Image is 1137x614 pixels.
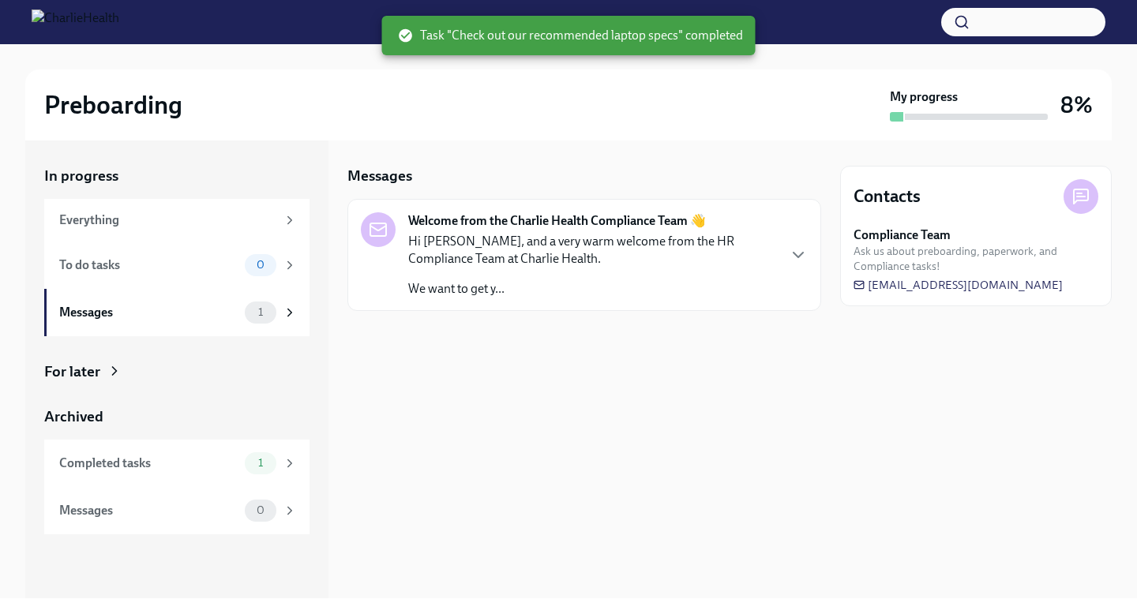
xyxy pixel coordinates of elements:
span: 0 [247,259,274,271]
div: Completed tasks [59,455,238,472]
a: In progress [44,166,310,186]
div: Everything [59,212,276,229]
span: 0 [247,504,274,516]
img: CharlieHealth [32,9,119,35]
a: Everything [44,199,310,241]
strong: My progress [890,88,958,106]
a: [EMAIL_ADDRESS][DOMAIN_NAME] [854,277,1063,293]
p: We want to get y... [408,280,776,298]
h2: Preboarding [44,89,182,121]
h3: 8% [1060,91,1093,119]
div: Messages [59,502,238,519]
a: Messages0 [44,487,310,534]
a: Archived [44,406,310,427]
span: Ask us about preboarding, paperwork, and Compliance tasks! [854,244,1098,274]
span: 1 [249,306,272,318]
a: To do tasks0 [44,241,310,289]
a: For later [44,361,310,382]
a: Messages1 [44,289,310,336]
div: Messages [59,304,238,321]
strong: Welcome from the Charlie Health Compliance Team 👋 [408,212,706,230]
a: Completed tasks1 [44,440,310,487]
strong: Compliance Team [854,227,951,244]
h4: Contacts [854,185,921,208]
p: Hi [PERSON_NAME], and a very warm welcome from the HR Compliance Team at Charlie Health. [408,233,776,268]
span: Task "Check out our recommended laptop specs" completed [398,27,743,44]
span: 1 [249,457,272,469]
div: To do tasks [59,256,238,274]
div: For later [44,361,100,382]
h5: Messages [347,166,412,186]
